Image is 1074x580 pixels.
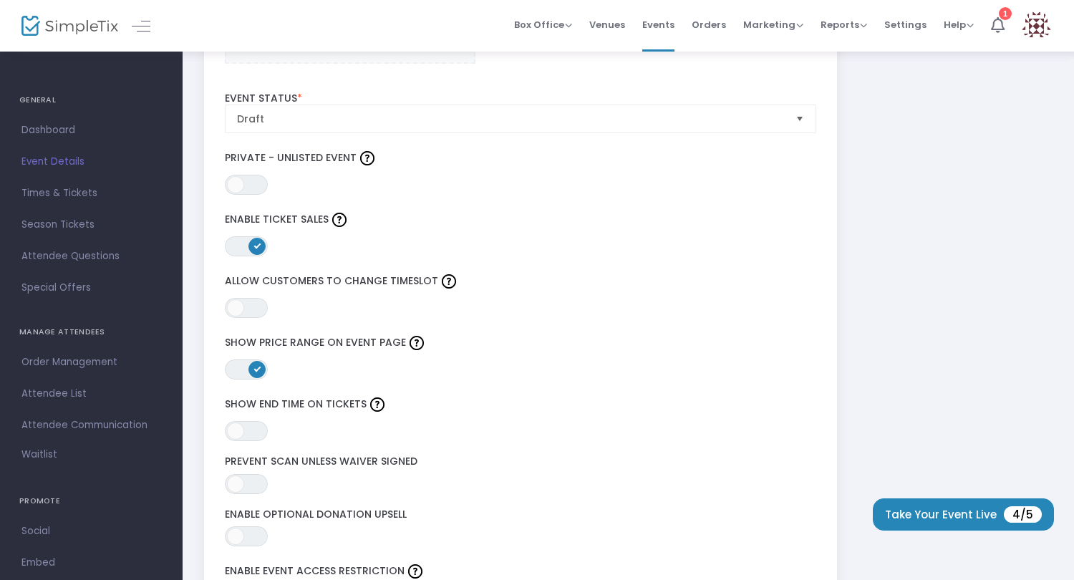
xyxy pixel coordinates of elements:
span: Attendee Communication [21,416,161,435]
span: ON [253,365,261,372]
label: Enable Optional Donation Upsell [225,508,817,521]
span: Attendee List [21,385,161,403]
img: question-mark [410,336,424,350]
img: question-mark [332,213,347,227]
label: Prevent Scan Unless Waiver Signed [225,455,817,468]
img: question-mark [360,151,374,165]
span: Reports [821,18,867,32]
img: question-mark [408,564,422,579]
span: Help [944,18,974,32]
span: Order Management [21,353,161,372]
label: Enable Ticket Sales [225,209,817,231]
span: Embed [21,554,161,572]
span: ON [253,242,261,249]
span: Events [642,6,674,43]
span: Event Details [21,153,161,171]
label: Show Price Range on Event Page [225,332,817,354]
img: question-mark [370,397,384,412]
span: Times & Tickets [21,184,161,203]
img: question-mark [442,274,456,289]
button: Select [790,105,810,132]
span: Attendee Questions [21,247,161,266]
span: Orders [692,6,726,43]
span: Marketing [743,18,803,32]
span: 4/5 [1004,506,1042,523]
h4: MANAGE ATTENDEES [19,318,163,347]
span: Season Tickets [21,216,161,234]
label: Show End Time on Tickets [225,394,817,415]
span: Settings [884,6,927,43]
label: Private - Unlisted Event [225,148,817,169]
span: Waitlist [21,448,57,462]
span: Social [21,522,161,541]
h4: PROMOTE [19,487,163,516]
h4: GENERAL [19,86,163,115]
span: Draft [237,112,785,126]
span: Special Offers [21,279,161,297]
label: Allow Customers to Change Timeslot [225,271,817,292]
label: Event Status [225,92,817,105]
span: Venues [589,6,625,43]
button: Take Your Event Live4/5 [873,498,1054,531]
span: Box Office [514,18,572,32]
div: 1 [999,7,1012,20]
span: Dashboard [21,121,161,140]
